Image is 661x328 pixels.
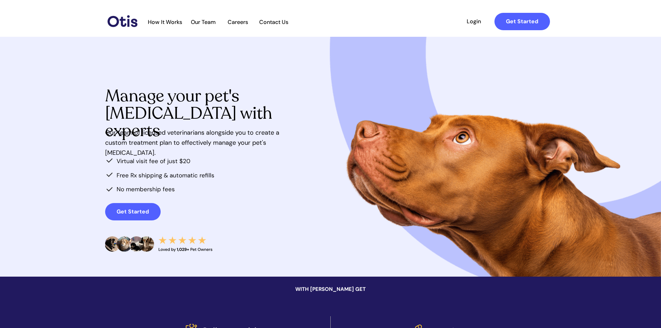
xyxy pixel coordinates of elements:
span: Our team of licensed veterinarians alongside you to create a custom treatment plan to effectively... [105,128,279,157]
a: Contact Us [256,19,292,26]
a: Get Started [494,13,550,30]
strong: Get Started [506,18,538,25]
span: Free Rx shipping & automatic refills [117,171,214,179]
strong: Get Started [117,208,149,215]
span: How It Works [144,19,186,25]
span: WITH [PERSON_NAME] GET [295,286,366,293]
a: Get Started [105,203,161,220]
a: Login [458,13,490,30]
a: Careers [221,19,255,26]
span: Manage your pet's [MEDICAL_DATA] with experts [105,85,272,142]
span: Virtual visit fee of just $20 [117,157,190,165]
a: Our Team [186,19,220,26]
span: Login [458,18,490,25]
span: Careers [221,19,255,25]
span: Our Team [186,19,220,25]
a: How It Works [144,19,186,26]
span: Contact Us [256,19,292,25]
span: No membership fees [117,185,175,193]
